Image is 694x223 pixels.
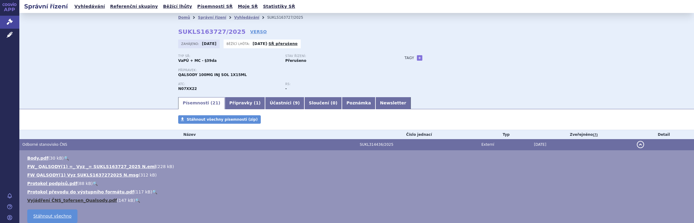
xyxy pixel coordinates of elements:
abbr: (?) [593,133,598,137]
span: Stáhnout všechny písemnosti (zip) [187,117,258,122]
p: ATC: [178,82,279,86]
span: 147 kB [119,198,133,203]
a: FW QALSODY(1) Vyz SUKLS1637272025 N.msg [27,173,139,177]
a: Vyjádření ČNS_tofersen_Qualsody.pdf [27,198,117,203]
li: ( ) [27,180,688,186]
a: Stáhnout všechny písemnosti (zip) [178,115,261,124]
a: Referenční skupiny [108,2,160,11]
a: Newsletter [375,97,411,109]
a: Vyhledávání [73,2,107,11]
span: 21 [212,100,218,105]
li: ( ) [27,164,688,170]
strong: - [285,87,287,91]
th: Typ [478,130,531,139]
span: 9 [295,100,298,105]
a: 🔍 [93,181,98,186]
th: Číslo jednací [357,130,478,139]
span: Odborné stanovisko ČNS [22,142,67,147]
li: ( ) [27,155,688,161]
strong: TOFERSEN [178,87,197,91]
a: Moje SŘ [236,2,260,11]
th: Zveřejněno [531,130,634,139]
a: Běžící lhůty [161,2,194,11]
a: Sloučení (0) [304,97,342,109]
a: Domů [178,15,190,20]
a: 🔍 [64,156,69,161]
strong: VaPÚ + MC - §39da [178,59,217,63]
a: Přípravky (1) [225,97,265,109]
li: ( ) [27,197,688,203]
a: Protokol podpisů.pdf [27,181,77,186]
p: Přípravek: [178,68,392,72]
p: Stav řízení: [285,54,386,58]
span: 312 kB [140,173,155,177]
span: 117 kB [136,190,151,194]
span: Běžící lhůta: [227,41,251,46]
a: 🔍 [135,198,140,203]
a: Poznámka [342,97,375,109]
strong: [DATE] [253,42,267,46]
a: Statistiky SŘ [261,2,297,11]
a: VERSO [250,29,267,35]
span: Externí [481,142,494,147]
span: Zahájeno: [181,41,200,46]
a: 🔍 [152,190,157,194]
td: SUKL314436/2025 [357,139,478,150]
a: Účastníci (9) [265,97,304,109]
h3: Tagy [404,54,414,62]
td: [DATE] [531,139,634,150]
a: Protokol převodu do výstupního formátu.pdf [27,190,134,194]
a: SŘ přerušeno [269,42,298,46]
th: Název [19,130,357,139]
span: 228 kB [158,164,172,169]
p: - [253,41,298,46]
span: 1 [256,100,259,105]
li: ( ) [27,189,688,195]
button: detail [637,141,644,148]
a: FW_ QALSODY(1) =_ Vyz _= SUKLS163727_2025 N.eml [27,164,156,169]
span: 30 kB [50,156,62,161]
a: Správní řízení [198,15,226,20]
strong: Přerušeno [285,59,306,63]
a: Písemnosti SŘ [195,2,234,11]
span: 88 kB [79,181,91,186]
th: Detail [634,130,694,139]
strong: SUKLS163727/2025 [178,28,246,35]
a: + [417,55,422,61]
li: ( ) [27,172,688,178]
a: Písemnosti (21) [178,97,225,109]
span: QALSODY 100MG INJ SOL 1X15ML [178,73,247,77]
p: Typ SŘ: [178,54,279,58]
a: Body.pdf [27,156,48,161]
a: Stáhnout všechno [27,209,77,223]
h2: Správní řízení [19,2,73,11]
li: SUKLS163727/2025 [267,13,311,22]
span: 0 [332,100,336,105]
a: Vyhledávání [234,15,259,20]
strong: [DATE] [202,42,217,46]
p: RS: [285,82,386,86]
